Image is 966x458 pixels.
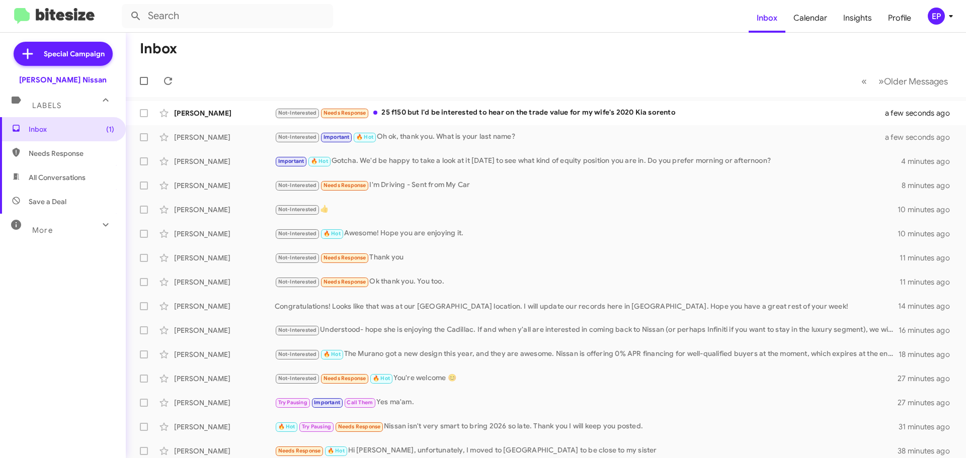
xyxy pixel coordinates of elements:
[861,75,867,87] span: «
[29,124,114,134] span: Inbox
[324,134,350,140] span: Important
[324,254,366,261] span: Needs Response
[174,180,275,191] div: [PERSON_NAME]
[324,230,341,237] span: 🔥 Hot
[275,421,899,432] div: Nissan isn't very smart to bring 2026 so late. Thank you I will keep you posted.
[275,204,898,215] div: 👍
[373,375,390,382] span: 🔥 Hot
[311,158,328,164] span: 🔥 Hot
[278,110,317,116] span: Not-Interested
[174,205,275,215] div: [PERSON_NAME]
[278,399,307,406] span: Try Pausing
[44,49,105,59] span: Special Campaign
[902,180,958,191] div: 8 minutes ago
[275,373,898,384] div: You're welcome 😊
[356,134,373,140] span: 🔥 Hot
[278,134,317,140] span: Not-Interested
[324,375,366,382] span: Needs Response
[275,179,902,191] div: I'm Driving - Sent from My Car
[278,351,317,357] span: Not-Interested
[872,71,954,91] button: Next
[878,75,884,87] span: »
[899,325,958,335] div: 16 minutes ago
[140,41,177,57] h1: Inbox
[898,229,958,239] div: 10 minutes ago
[278,279,317,285] span: Not-Interested
[275,445,898,456] div: Hi [PERSON_NAME], unfortunately, I moved to [GEOGRAPHIC_DATA] to be close to my sister
[898,374,958,384] div: 27 minutes ago
[278,158,304,164] span: Important
[174,325,275,335] div: [PERSON_NAME]
[314,399,340,406] span: Important
[278,230,317,237] span: Not-Interested
[898,108,958,118] div: a few seconds ago
[275,301,898,311] div: Congratulations! Looks like that was at our [GEOGRAPHIC_DATA] location. I will update our records...
[880,4,919,33] a: Profile
[900,253,958,263] div: 11 minutes ago
[275,348,899,360] div: The Murano got a new design this year, and they are awesome. Nissan is offering 0% APR financing ...
[174,374,275,384] div: [PERSON_NAME]
[884,76,948,87] span: Older Messages
[898,205,958,215] div: 10 minutes ago
[14,42,113,66] a: Special Campaign
[275,228,898,239] div: Awesome! Hope you are enjoying it.
[278,254,317,261] span: Not-Interested
[275,252,900,263] div: Thank you
[275,276,900,288] div: Ok thank you. You too.
[174,398,275,408] div: [PERSON_NAME]
[122,4,333,28] input: Search
[347,399,373,406] span: Call Them
[275,131,898,143] div: Oh ok, thank you. What is your last name?
[275,324,899,336] div: Understood- hope she is enjoying the Cadillac. If and when y'all are interested in coming back to...
[835,4,880,33] a: Insights
[899,422,958,432] div: 31 minutes ago
[898,446,958,456] div: 38 minutes ago
[901,156,958,166] div: 4 minutes ago
[278,182,317,189] span: Not-Interested
[275,107,898,119] div: 25 f150 but I'd be interested to hear on the trade value for my wife's 2020 Kia sorento
[174,253,275,263] div: [PERSON_NAME]
[928,8,945,25] div: EP
[29,197,66,207] span: Save a Deal
[899,349,958,359] div: 18 minutes ago
[856,71,954,91] nav: Page navigation example
[328,447,345,454] span: 🔥 Hot
[174,132,275,142] div: [PERSON_NAME]
[785,4,835,33] a: Calendar
[749,4,785,33] a: Inbox
[32,101,61,110] span: Labels
[324,279,366,285] span: Needs Response
[324,110,366,116] span: Needs Response
[898,132,958,142] div: a few seconds ago
[919,8,955,25] button: EP
[278,206,317,213] span: Not-Interested
[174,156,275,166] div: [PERSON_NAME]
[278,327,317,333] span: Not-Interested
[324,182,366,189] span: Needs Response
[174,108,275,118] div: [PERSON_NAME]
[278,423,295,430] span: 🔥 Hot
[174,349,275,359] div: [PERSON_NAME]
[174,301,275,311] div: [PERSON_NAME]
[19,75,107,85] div: [PERSON_NAME] Nissan
[898,398,958,408] div: 27 minutes ago
[855,71,873,91] button: Previous
[174,277,275,287] div: [PERSON_NAME]
[174,422,275,432] div: [PERSON_NAME]
[900,277,958,287] div: 11 minutes ago
[302,423,331,430] span: Try Pausing
[106,124,114,134] span: (1)
[174,229,275,239] div: [PERSON_NAME]
[278,447,321,454] span: Needs Response
[174,446,275,456] div: [PERSON_NAME]
[278,375,317,382] span: Not-Interested
[275,397,898,408] div: Yes ma'am.
[275,155,901,167] div: Gotcha. We'd be happy to take a look at it [DATE] to see what kind of equity position you are in....
[29,148,114,158] span: Needs Response
[29,172,86,182] span: All Conversations
[32,226,53,235] span: More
